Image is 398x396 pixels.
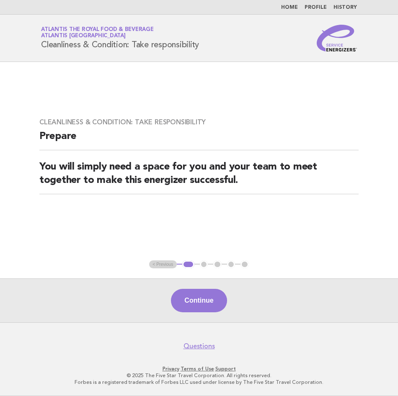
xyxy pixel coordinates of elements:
h3: Cleanliness & Condition: Take responsibility [39,118,359,126]
img: Service Energizers [317,25,357,51]
p: · · [12,365,386,372]
a: Profile [305,5,327,10]
h1: Cleanliness & Condition: Take responsibility [41,27,199,49]
span: Atlantis [GEOGRAPHIC_DATA] [41,33,126,39]
button: 1 [182,260,194,269]
a: Home [281,5,298,10]
h2: Prepare [39,130,359,150]
button: Continue [171,289,227,312]
a: Privacy [163,366,179,372]
a: Atlantis the Royal Food & BeverageAtlantis [GEOGRAPHIC_DATA] [41,27,154,39]
h2: You will simply need a space for you and your team to meet together to make this energizer succes... [39,160,359,194]
a: History [333,5,357,10]
p: Forbes is a registered trademark of Forbes LLC used under license by The Five Star Travel Corpora... [12,379,386,386]
a: Questions [183,342,215,350]
a: Support [215,366,236,372]
a: Terms of Use [181,366,214,372]
p: © 2025 The Five Star Travel Corporation. All rights reserved. [12,372,386,379]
